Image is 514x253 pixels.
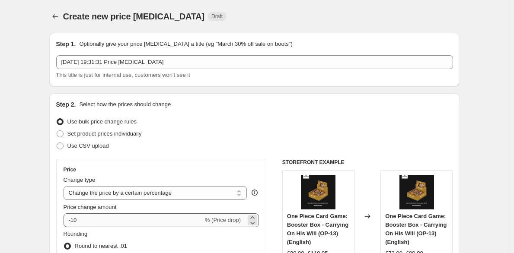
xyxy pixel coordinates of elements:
button: Price change jobs [49,10,61,22]
span: Set product prices individually [67,130,142,137]
span: One Piece Card Game: Booster Box - Carrying On His Will (OP-13) (English) [385,213,447,245]
span: Use CSV upload [67,142,109,149]
img: cef8c7fe-7a0cf9_9a540256ed5f4eb4bfab079a5aafbbd5_mv2_80x.png [301,175,335,209]
p: Select how the prices should change [79,100,171,109]
h2: Step 1. [56,40,76,48]
span: Create new price [MEDICAL_DATA] [63,12,205,21]
p: Optionally give your price [MEDICAL_DATA] a title (eg "March 30% off sale on boots") [79,40,292,48]
span: Rounding [64,231,88,237]
input: -15 [64,213,203,227]
span: One Piece Card Game: Booster Box - Carrying On His Will (OP-13) (English) [287,213,348,245]
img: cef8c7fe-7a0cf9_9a540256ed5f4eb4bfab079a5aafbbd5_mv2_80x.png [399,175,434,209]
span: % (Price drop) [205,217,241,223]
span: This title is just for internal use, customers won't see it [56,72,190,78]
h2: Step 2. [56,100,76,109]
span: Round to nearest .01 [75,243,127,249]
div: help [250,188,259,197]
span: Use bulk price change rules [67,118,137,125]
input: 30% off holiday sale [56,55,453,69]
span: Draft [211,13,223,20]
h6: STOREFRONT EXAMPLE [282,159,453,166]
h3: Price [64,166,76,173]
span: Price change amount [64,204,117,210]
span: Change type [64,177,96,183]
